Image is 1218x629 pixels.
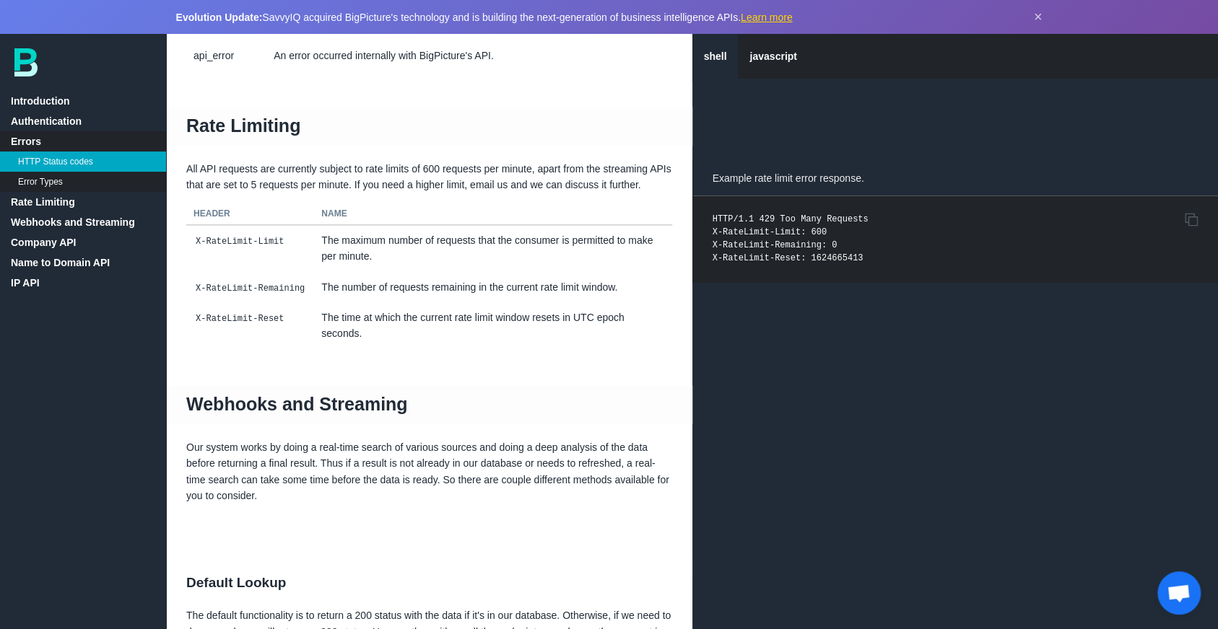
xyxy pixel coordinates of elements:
strong: Evolution Update: [176,12,263,23]
span: SavvyIQ acquired BigPicture's technology and is building the next-generation of business intellig... [176,12,793,23]
img: bp-logo-B-teal.svg [14,48,38,76]
div: Open chat [1157,571,1201,615]
p: Our system works by doing a real-time search of various sources and doing a deep analysis of the ... [166,439,692,504]
td: The maximum number of requests that the consumer is permitted to make per minute. [314,224,671,271]
a: javascript [738,34,808,79]
code: X-RateLimit-Reset [193,312,286,326]
td: api_error [186,40,266,71]
td: The number of requests remaining in the current rate limit window. [314,272,671,302]
a: shell [692,34,739,79]
th: Name [314,203,671,225]
h1: Rate Limiting [166,107,692,146]
code: X-RateLimit-Remaining [193,281,307,296]
p: All API requests are currently subject to rate limits of 600 requests per minute, apart from the ... [166,161,692,193]
a: Learn more [741,12,793,23]
button: Dismiss announcement [1034,9,1043,25]
code: X-RateLimit-Limit [193,234,286,249]
code: HTTP/1.1 429 Too Many Requests X-RateLimit-Limit: 600 X-RateLimit-Remaining: 0 X-RateLimit-Reset:... [713,214,869,263]
td: The time at which the current rate limit window resets in UTC epoch seconds. [314,302,671,349]
h1: Webhooks and Streaming [166,385,692,424]
h2: Default Lookup [166,558,692,607]
th: Header [186,203,314,225]
td: An error occurred internally with BigPicture's API. [266,40,604,71]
